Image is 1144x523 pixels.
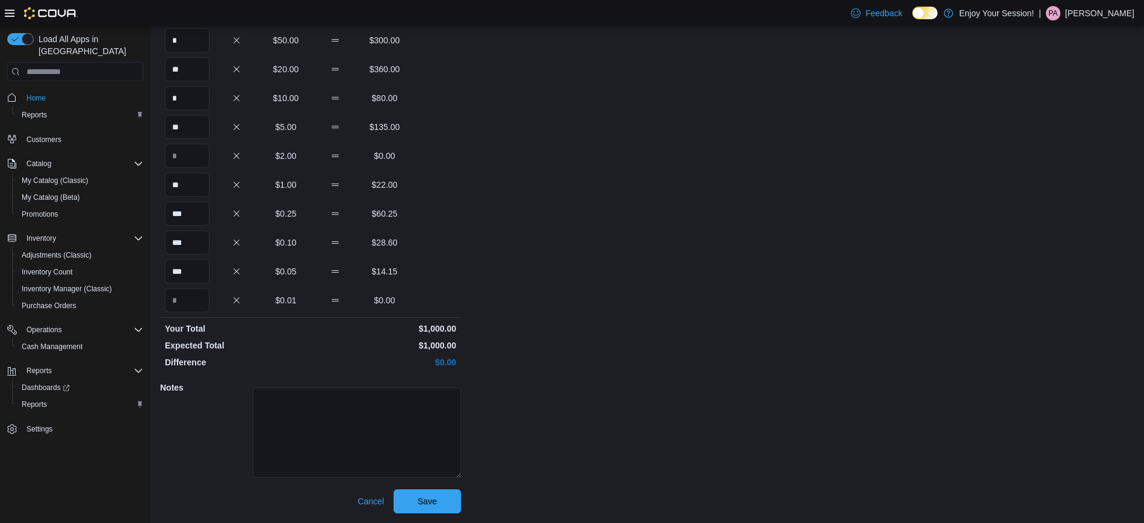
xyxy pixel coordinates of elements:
[1065,6,1134,20] p: [PERSON_NAME]
[362,34,407,46] p: $300.00
[12,297,148,314] button: Purchase Orders
[22,231,61,246] button: Inventory
[865,7,902,19] span: Feedback
[22,250,91,260] span: Adjustments (Classic)
[26,424,52,434] span: Settings
[22,90,143,105] span: Home
[264,265,308,277] p: $0.05
[26,135,61,144] span: Customers
[17,380,75,395] a: Dashboards
[17,248,96,262] a: Adjustments (Classic)
[165,288,209,312] input: Quantity
[26,159,51,169] span: Catalog
[160,376,250,400] h5: Notes
[17,173,93,188] a: My Catalog (Classic)
[22,176,88,185] span: My Catalog (Classic)
[264,179,308,191] p: $1.00
[17,190,85,205] a: My Catalog (Beta)
[22,132,143,147] span: Customers
[22,209,58,219] span: Promotions
[17,299,143,313] span: Purchase Orders
[264,121,308,133] p: $5.00
[353,489,389,513] button: Cancel
[2,155,148,172] button: Catalog
[22,422,57,436] a: Settings
[26,366,52,376] span: Reports
[12,379,148,396] a: Dashboards
[362,265,407,277] p: $14.15
[17,397,143,412] span: Reports
[313,339,456,351] p: $1,000.00
[362,294,407,306] p: $0.00
[264,237,308,249] p: $0.10
[2,88,148,106] button: Home
[17,248,143,262] span: Adjustments (Classic)
[22,323,143,337] span: Operations
[17,108,143,122] span: Reports
[22,400,47,409] span: Reports
[22,323,67,337] button: Operations
[165,173,209,197] input: Quantity
[22,383,70,392] span: Dashboards
[12,280,148,297] button: Inventory Manager (Classic)
[959,6,1034,20] p: Enjoy Your Session!
[17,339,143,354] span: Cash Management
[264,92,308,104] p: $10.00
[17,207,63,221] a: Promotions
[165,259,209,283] input: Quantity
[17,397,52,412] a: Reports
[7,84,143,469] nav: Complex example
[264,150,308,162] p: $2.00
[12,247,148,264] button: Adjustments (Classic)
[17,339,87,354] a: Cash Management
[165,28,209,52] input: Quantity
[264,294,308,306] p: $0.01
[2,131,148,148] button: Customers
[362,237,407,249] p: $28.60
[846,1,907,25] a: Feedback
[22,110,47,120] span: Reports
[2,420,148,438] button: Settings
[24,7,78,19] img: Cova
[362,150,407,162] p: $0.00
[22,132,66,147] a: Customers
[17,265,78,279] a: Inventory Count
[418,495,437,507] span: Save
[22,193,80,202] span: My Catalog (Beta)
[22,267,73,277] span: Inventory Count
[26,234,56,243] span: Inventory
[362,208,407,220] p: $60.25
[2,321,148,338] button: Operations
[313,356,456,368] p: $0.00
[22,156,143,171] span: Catalog
[165,356,308,368] p: Difference
[912,7,938,19] input: Dark Mode
[912,19,913,20] span: Dark Mode
[22,284,112,294] span: Inventory Manager (Classic)
[26,93,46,103] span: Home
[1048,6,1057,20] span: PA
[17,190,143,205] span: My Catalog (Beta)
[17,108,52,122] a: Reports
[362,121,407,133] p: $135.00
[26,325,62,335] span: Operations
[22,364,143,378] span: Reports
[12,107,148,123] button: Reports
[12,206,148,223] button: Promotions
[12,189,148,206] button: My Catalog (Beta)
[165,231,209,255] input: Quantity
[34,33,143,57] span: Load All Apps in [GEOGRAPHIC_DATA]
[264,63,308,75] p: $20.00
[362,179,407,191] p: $22.00
[12,338,148,355] button: Cash Management
[17,380,143,395] span: Dashboards
[362,92,407,104] p: $80.00
[17,282,143,296] span: Inventory Manager (Classic)
[165,144,209,168] input: Quantity
[165,86,209,110] input: Quantity
[264,208,308,220] p: $0.25
[313,323,456,335] p: $1,000.00
[362,63,407,75] p: $360.00
[22,231,143,246] span: Inventory
[22,156,56,171] button: Catalog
